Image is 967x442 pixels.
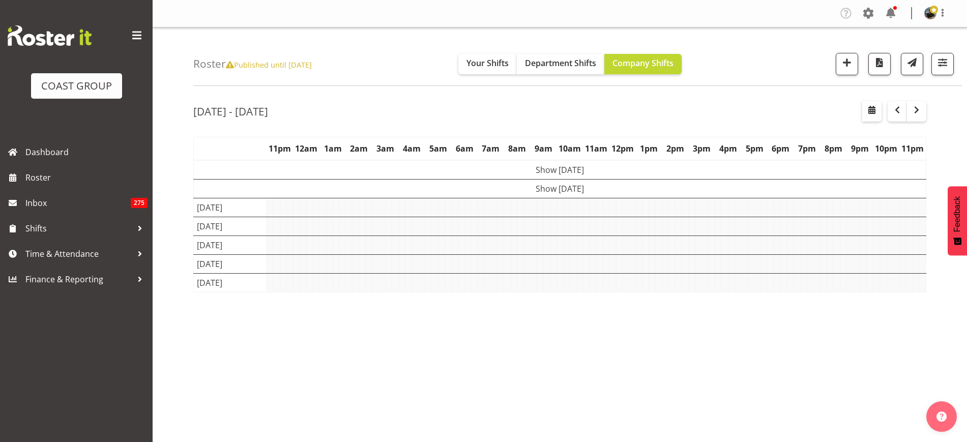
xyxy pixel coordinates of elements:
[636,137,662,160] th: 1pm
[25,221,132,236] span: Shifts
[25,170,148,185] span: Roster
[41,78,112,94] div: COAST GROUP
[612,57,673,69] span: Company Shifts
[531,137,557,160] th: 9am
[525,57,596,69] span: Department Shifts
[194,217,267,235] td: [DATE]
[8,25,92,46] img: Rosterit website logo
[194,160,926,180] td: Show [DATE]
[504,137,531,160] th: 8am
[193,105,268,118] h2: [DATE] - [DATE]
[556,137,583,160] th: 10am
[873,137,899,160] th: 10pm
[346,137,372,160] th: 2am
[689,137,715,160] th: 3pm
[868,53,891,75] button: Download a PDF of the roster according to the set date range.
[466,57,509,69] span: Your Shifts
[194,235,267,254] td: [DATE]
[609,137,636,160] th: 12pm
[194,273,267,292] td: [DATE]
[768,137,794,160] th: 6pm
[936,411,947,422] img: help-xxl-2.png
[478,137,504,160] th: 7am
[794,137,821,160] th: 7pm
[458,54,517,74] button: Your Shifts
[226,60,312,70] span: Published until [DATE]
[604,54,682,74] button: Company Shifts
[931,53,954,75] button: Filter Shifts
[451,137,478,160] th: 6am
[194,198,267,217] td: [DATE]
[924,7,936,19] img: abe-denton65321ee68e143815db86bfb5b039cb77.png
[25,195,131,211] span: Inbox
[399,137,425,160] th: 4am
[293,137,319,160] th: 12am
[372,137,399,160] th: 3am
[662,137,689,160] th: 2pm
[899,137,926,160] th: 11pm
[836,53,858,75] button: Add a new shift
[193,58,312,70] h4: Roster
[583,137,609,160] th: 11am
[319,137,346,160] th: 1am
[25,144,148,160] span: Dashboard
[25,272,132,287] span: Finance & Reporting
[194,254,267,273] td: [DATE]
[425,137,451,160] th: 5am
[862,101,882,122] button: Select a specific date within the roster.
[953,196,962,232] span: Feedback
[901,53,923,75] button: Send a list of all shifts for the selected filtered period to all rostered employees.
[25,246,132,261] span: Time & Attendance
[846,137,873,160] th: 9pm
[267,137,294,160] th: 11pm
[131,198,148,208] span: 275
[821,137,847,160] th: 8pm
[715,137,741,160] th: 4pm
[948,186,967,255] button: Feedback - Show survey
[194,179,926,198] td: Show [DATE]
[517,54,604,74] button: Department Shifts
[741,137,768,160] th: 5pm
